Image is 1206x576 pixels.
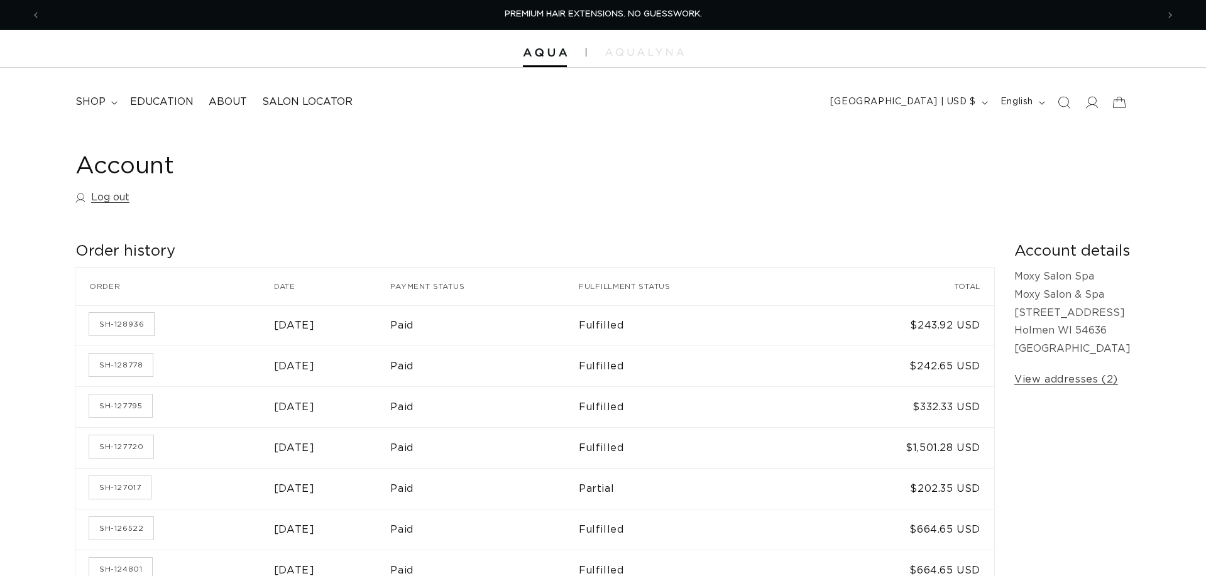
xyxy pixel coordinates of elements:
a: Order number SH-126522 [89,517,153,540]
th: Date [274,268,391,305]
td: $332.33 USD [804,386,994,427]
td: Paid [390,305,579,346]
td: Fulfilled [579,509,804,550]
a: Order number SH-128936 [89,313,154,335]
time: [DATE] [274,402,315,412]
button: Previous announcement [22,3,50,27]
td: $243.92 USD [804,305,994,346]
img: aqualyna.com [605,48,684,56]
span: About [209,95,247,109]
td: Fulfilled [579,345,804,386]
summary: shop [68,88,123,116]
a: Order number SH-128778 [89,354,153,376]
h2: Account details [1014,242,1131,261]
time: [DATE] [274,565,315,575]
td: Fulfilled [579,386,804,427]
td: Paid [390,345,579,386]
td: Fulfilled [579,427,804,468]
h2: Order history [75,242,994,261]
th: Payment status [390,268,579,305]
time: [DATE] [274,484,315,494]
th: Order [75,268,274,305]
td: Paid [390,427,579,468]
span: Salon Locator [262,95,353,109]
a: Log out [75,188,129,207]
td: $242.65 USD [804,345,994,386]
a: Order number SH-127017 [89,476,151,499]
a: About [201,88,255,116]
span: Education [130,95,194,109]
td: Paid [390,386,579,427]
h1: Account [75,151,1131,182]
time: [DATE] [274,361,315,371]
summary: Search [1050,89,1078,116]
span: [GEOGRAPHIC_DATA] | USD $ [830,95,976,109]
span: PREMIUM HAIR EXTENSIONS. NO GUESSWORK. [505,10,702,18]
td: $202.35 USD [804,468,994,509]
button: [GEOGRAPHIC_DATA] | USD $ [823,90,993,114]
span: English [1000,95,1033,109]
button: Next announcement [1156,3,1184,27]
time: [DATE] [274,443,315,453]
img: Aqua Hair Extensions [523,48,567,57]
span: shop [75,95,106,109]
time: [DATE] [274,524,315,535]
button: English [993,90,1050,114]
a: Order number SH-127795 [89,394,152,417]
a: Order number SH-127720 [89,435,153,458]
a: View addresses (2) [1014,371,1118,389]
td: $1,501.28 USD [804,427,994,468]
td: Paid [390,468,579,509]
td: Paid [390,509,579,550]
a: Salon Locator [255,88,360,116]
a: Education [123,88,201,116]
p: Moxy Salon Spa Moxy Salon & Spa [STREET_ADDRESS] Holmen WI 54636 [GEOGRAPHIC_DATA] [1014,268,1131,358]
td: $664.65 USD [804,509,994,550]
td: Partial [579,468,804,509]
td: Fulfilled [579,305,804,346]
th: Total [804,268,994,305]
time: [DATE] [274,320,315,330]
th: Fulfillment status [579,268,804,305]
